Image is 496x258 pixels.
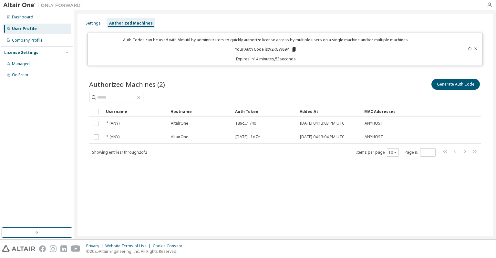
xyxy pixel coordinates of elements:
span: [DATE]...1d7e [235,134,260,139]
span: [DATE] 04:13:03 PM UTC [300,121,345,126]
div: Company Profile [12,38,43,43]
img: facebook.svg [39,245,46,252]
p: Expires in 14 minutes, 53 seconds [92,56,440,62]
span: Page n. [405,148,436,157]
button: Generate Auth Code [431,79,480,90]
div: Hostname [170,106,230,117]
div: Dashboard [12,15,33,20]
div: Privacy [86,243,105,249]
p: Auth Codes can be used with Almutil by administrators to quickly authorize license access by mult... [92,37,440,43]
div: Cookie Consent [153,243,186,249]
span: * (ANY) [106,134,119,139]
div: User Profile [12,26,37,31]
div: Settings [86,21,101,26]
div: Added At [300,106,359,117]
span: AltairOne [171,121,188,126]
span: Authorized Machines (2) [89,80,165,89]
img: youtube.svg [71,245,80,252]
span: Items per page [356,148,399,157]
div: Website Terms of Use [105,243,153,249]
div: Authorized Machines [109,21,153,26]
div: Auth Token [235,106,294,117]
span: a89c...1740 [235,121,256,126]
img: altair_logo.svg [2,245,35,252]
span: Showing entries 1 through 2 of 2 [92,150,147,155]
button: 10 [388,150,397,155]
span: * (ANY) [106,121,119,126]
div: Username [106,106,165,117]
img: instagram.svg [50,245,57,252]
img: Altair One [3,2,84,8]
p: Your Auth Code is: V2RGW89P [235,46,297,52]
div: License Settings [4,50,38,55]
img: linkedin.svg [60,245,67,252]
span: AltairOne [171,134,188,139]
span: [DATE] 04:13:04 PM UTC [300,134,345,139]
div: MAC Addresses [364,106,413,117]
p: © 2025 Altair Engineering, Inc. All Rights Reserved. [86,249,186,254]
div: Managed [12,61,30,67]
span: ANYHOST [365,121,383,126]
span: ANYHOST [365,134,383,139]
div: On Prem [12,72,28,77]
